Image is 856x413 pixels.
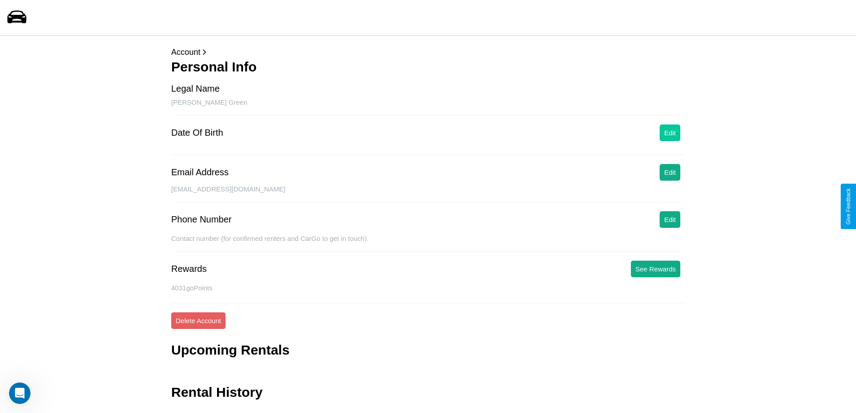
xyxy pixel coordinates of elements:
iframe: Intercom live chat [9,382,31,404]
div: Email Address [171,167,229,178]
button: Delete Account [171,312,226,329]
div: Phone Number [171,214,232,225]
div: [EMAIL_ADDRESS][DOMAIN_NAME] [171,185,685,202]
div: Contact number (for confirmed renters and CarGo to get in touch). [171,235,685,252]
h3: Personal Info [171,59,685,75]
div: Give Feedback [845,188,852,225]
p: Account [171,45,685,59]
div: Legal Name [171,84,220,94]
div: [PERSON_NAME] Green [171,98,685,115]
button: Edit [660,164,680,181]
p: 4031 goPoints [171,282,685,294]
button: Edit [660,211,680,228]
div: Rewards [171,264,207,274]
button: Edit [660,124,680,141]
h3: Rental History [171,385,262,400]
button: See Rewards [631,261,680,277]
h3: Upcoming Rentals [171,342,289,358]
div: Date Of Birth [171,128,223,138]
